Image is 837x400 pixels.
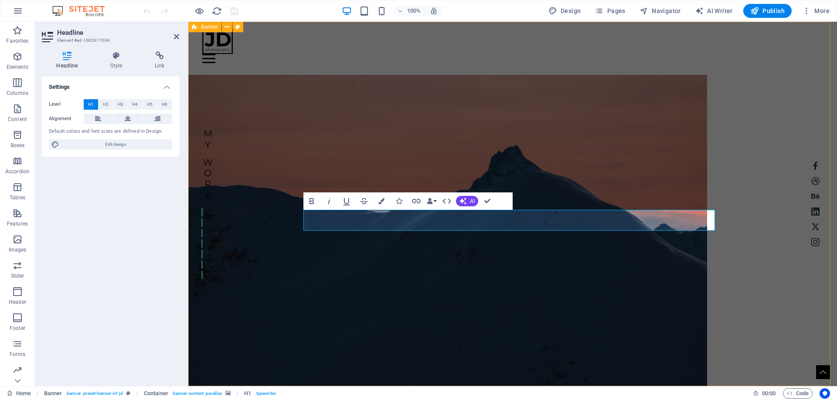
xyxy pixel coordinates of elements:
[303,192,320,210] button: Bold (Ctrl+B)
[44,388,62,399] span: Click to select. Double-click to edit
[144,388,168,399] span: Click to select. Double-click to edit
[65,388,123,399] span: . banner .preset-banner-v3-jd
[132,99,138,110] span: H4
[768,390,769,397] span: :
[201,24,218,30] span: Banner
[695,7,733,15] span: AI Writer
[439,192,455,210] button: HTML
[799,4,833,18] button: More
[140,51,179,70] h4: Link
[820,388,830,399] button: Usercentrics
[57,29,179,37] h2: Headline
[7,64,29,71] p: Elements
[49,128,172,135] div: Default colors and font sizes are defined in Design.
[9,246,27,253] p: Images
[244,388,251,399] span: Click to select. Double-click to edit
[408,192,425,210] button: Link
[750,7,785,15] span: Publish
[7,388,31,399] a: Click to cancel selection. Double-click to open Pages
[394,6,425,16] button: 100%
[430,7,438,15] i: On resize automatically adjust zoom level to fit chosen device.
[10,142,25,149] p: Boxes
[10,351,25,358] p: Forms
[42,77,179,92] h4: Settings
[545,4,585,18] button: Design
[321,192,337,210] button: Italic (Ctrl+I)
[118,99,123,110] span: H3
[212,6,222,16] i: Reload page
[8,116,27,123] p: Content
[548,7,581,15] span: Design
[225,391,231,396] i: This element contains a background
[338,192,355,210] button: Underline (Ctrl+U)
[407,6,421,16] h6: 100%
[470,198,475,204] span: AI
[7,90,28,97] p: Columns
[57,37,162,44] h3: Element #ed-1002917034
[783,388,813,399] button: Code
[9,299,26,306] p: Header
[84,99,98,110] button: H1
[42,51,96,70] h4: Headline
[99,99,113,110] button: H2
[11,272,24,279] p: Slider
[49,114,84,124] label: Alignment
[162,99,167,110] span: H6
[49,139,172,150] button: Edit design
[391,192,407,210] button: Icons
[143,99,157,110] button: H5
[157,99,172,110] button: H6
[456,196,478,206] button: AI
[10,325,25,332] p: Footer
[753,388,776,399] h6: Session time
[545,4,585,18] div: Design (Ctrl+Alt+Y)
[356,192,372,210] button: Strikethrough
[103,99,109,110] span: H2
[425,192,438,210] button: Data Bindings
[787,388,809,399] span: Code
[88,99,94,110] span: H1
[126,391,130,396] i: This element is a customizable preset
[479,192,496,210] button: Confirm (Ctrl+⏎)
[96,51,140,70] h4: Style
[762,388,776,399] span: 00 00
[194,6,204,16] button: Click here to leave preview mode and continue editing
[50,6,116,16] img: Editor Logo
[113,99,128,110] button: H3
[591,4,629,18] button: Pages
[10,194,25,201] p: Tables
[172,388,222,399] span: . banner-content .parallax
[7,220,28,227] p: Features
[255,388,276,399] span: . typewriter
[128,99,143,110] button: H4
[49,99,84,110] label: Level
[147,99,153,110] span: H5
[691,4,736,18] button: AI Writer
[44,388,276,399] nav: breadcrumb
[636,4,684,18] button: Navigator
[5,168,30,175] p: Accordion
[211,6,222,16] button: reload
[595,7,625,15] span: Pages
[640,7,681,15] span: Navigator
[743,4,792,18] button: Publish
[6,37,28,44] p: Favorites
[373,192,390,210] button: Colors
[802,7,830,15] span: More
[62,139,170,150] span: Edit design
